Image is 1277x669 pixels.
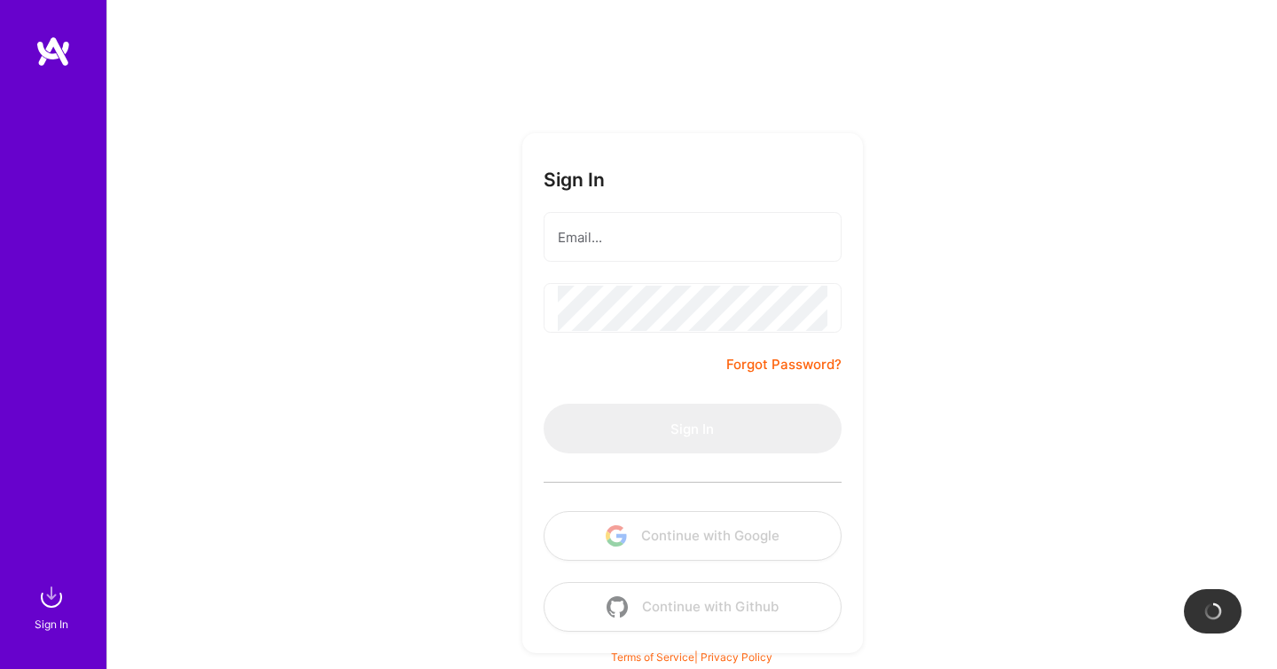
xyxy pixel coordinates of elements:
img: icon [606,525,627,547]
button: Sign In [544,404,842,453]
img: loading [1203,601,1224,622]
a: Forgot Password? [726,354,842,375]
h3: Sign In [544,169,605,191]
button: Continue with Google [544,511,842,561]
div: Sign In [35,615,68,634]
img: sign in [34,579,69,615]
a: Terms of Service [611,650,694,664]
div: © 2025 ATeams Inc., All rights reserved. [106,616,1277,660]
button: Continue with Github [544,582,842,632]
img: icon [607,596,628,618]
a: Privacy Policy [701,650,772,664]
a: sign inSign In [37,579,69,634]
img: logo [35,35,71,67]
input: Email... [558,215,827,260]
span: | [611,650,772,664]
